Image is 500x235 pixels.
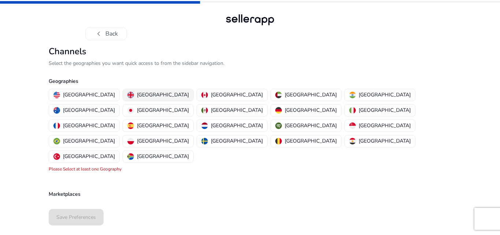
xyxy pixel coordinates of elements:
[201,92,208,98] img: ca.svg
[53,92,60,98] img: us.svg
[359,122,411,129] p: [GEOGRAPHIC_DATA]
[359,91,411,99] p: [GEOGRAPHIC_DATA]
[275,122,282,129] img: sa.svg
[127,138,134,144] img: pl.svg
[275,107,282,114] img: de.svg
[137,91,189,99] p: [GEOGRAPHIC_DATA]
[137,137,189,145] p: [GEOGRAPHIC_DATA]
[349,122,356,129] img: sg.svg
[285,91,337,99] p: [GEOGRAPHIC_DATA]
[127,92,134,98] img: uk.svg
[63,91,115,99] p: [GEOGRAPHIC_DATA]
[201,138,208,144] img: se.svg
[349,138,356,144] img: eg.svg
[127,153,134,160] img: za.svg
[201,107,208,114] img: mx.svg
[201,122,208,129] img: nl.svg
[53,122,60,129] img: fr.svg
[94,29,103,38] span: chevron_left
[359,106,411,114] p: [GEOGRAPHIC_DATA]
[275,138,282,144] img: be.svg
[49,46,451,57] h2: Channels
[127,107,134,114] img: jp.svg
[49,190,451,198] p: Marketplaces
[49,59,451,67] p: Select the geographies you want quick access to from the sidebar navigation.
[275,92,282,98] img: ae.svg
[349,107,356,114] img: it.svg
[349,92,356,98] img: in.svg
[63,106,115,114] p: [GEOGRAPHIC_DATA]
[211,106,263,114] p: [GEOGRAPHIC_DATA]
[63,153,115,160] p: [GEOGRAPHIC_DATA]
[211,137,263,145] p: [GEOGRAPHIC_DATA]
[137,153,189,160] p: [GEOGRAPHIC_DATA]
[359,137,411,145] p: [GEOGRAPHIC_DATA]
[137,106,189,114] p: [GEOGRAPHIC_DATA]
[49,77,451,85] p: Geographies
[127,122,134,129] img: es.svg
[285,122,337,129] p: [GEOGRAPHIC_DATA]
[63,137,115,145] p: [GEOGRAPHIC_DATA]
[211,91,263,99] p: [GEOGRAPHIC_DATA]
[53,138,60,144] img: br.svg
[211,122,263,129] p: [GEOGRAPHIC_DATA]
[53,153,60,160] img: tr.svg
[285,137,337,145] p: [GEOGRAPHIC_DATA]
[85,27,127,40] button: chevron_leftBack
[137,122,189,129] p: [GEOGRAPHIC_DATA]
[49,166,122,172] mat-error: Please Select at least one Geography
[53,107,60,114] img: au.svg
[63,122,115,129] p: [GEOGRAPHIC_DATA]
[285,106,337,114] p: [GEOGRAPHIC_DATA]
